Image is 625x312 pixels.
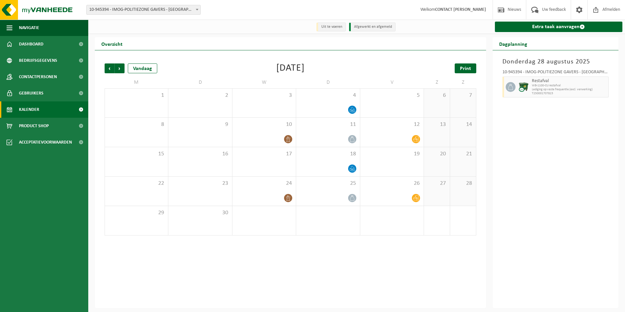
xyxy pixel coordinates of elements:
[502,70,609,77] div: 10-945394 - IMOG-POLITIEZONE GAVERS - [GEOGRAPHIC_DATA]
[424,77,450,88] td: Z
[108,121,165,128] span: 8
[363,121,420,128] span: 12
[435,7,486,12] strong: CONTACT [PERSON_NAME]
[236,180,293,187] span: 24
[236,121,293,128] span: 10
[427,150,447,158] span: 20
[87,5,200,14] span: 10-945394 - IMOG-POLITIEZONE GAVERS - HARELBEKE
[363,150,420,158] span: 19
[105,77,168,88] td: M
[19,36,43,52] span: Dashboard
[493,37,534,50] h2: Dagplanning
[455,63,476,73] a: Print
[86,5,201,15] span: 10-945394 - IMOG-POLITIEZONE GAVERS - HARELBEKE
[453,121,473,128] span: 14
[172,92,228,99] span: 2
[427,121,447,128] span: 13
[519,82,529,92] img: WB-1100-CU
[316,23,346,31] li: Uit te voeren
[299,92,356,99] span: 4
[19,69,57,85] span: Contactpersonen
[299,180,356,187] span: 25
[299,150,356,158] span: 18
[19,52,57,69] span: Bedrijfsgegevens
[427,92,447,99] span: 6
[427,180,447,187] span: 27
[172,150,228,158] span: 16
[460,66,471,71] span: Print
[502,57,609,67] h3: Donderdag 28 augustus 2025
[532,92,607,95] span: T250001707823
[19,118,49,134] span: Product Shop
[19,101,39,118] span: Kalender
[299,121,356,128] span: 11
[232,77,296,88] td: W
[105,63,114,73] span: Vorige
[108,92,165,99] span: 1
[236,92,293,99] span: 3
[115,63,125,73] span: Volgende
[450,77,476,88] td: Z
[363,92,420,99] span: 5
[453,180,473,187] span: 28
[95,37,129,50] h2: Overzicht
[172,180,228,187] span: 23
[349,23,396,31] li: Afgewerkt en afgemeld
[532,78,607,84] span: Restafval
[532,84,607,88] span: WB-1100-CU restafval
[363,180,420,187] span: 26
[453,92,473,99] span: 7
[19,85,43,101] span: Gebruikers
[532,88,607,92] span: Lediging op vaste frequentie (excl. verwerking)
[276,63,305,73] div: [DATE]
[453,150,473,158] span: 21
[236,150,293,158] span: 17
[495,22,623,32] a: Extra taak aanvragen
[108,209,165,217] span: 29
[108,180,165,187] span: 22
[360,77,424,88] td: V
[296,77,360,88] td: D
[172,209,228,217] span: 30
[19,134,72,150] span: Acceptatievoorwaarden
[172,121,228,128] span: 9
[168,77,232,88] td: D
[128,63,157,73] div: Vandaag
[108,150,165,158] span: 15
[19,20,39,36] span: Navigatie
